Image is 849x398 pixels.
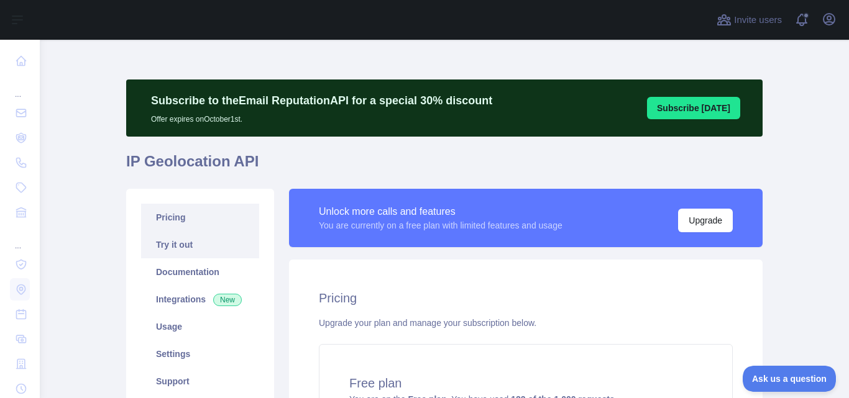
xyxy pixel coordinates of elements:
a: Pricing [141,204,259,231]
p: Subscribe to the Email Reputation API for a special 30 % discount [151,92,492,109]
div: You are currently on a free plan with limited features and usage [319,219,562,232]
button: Upgrade [678,209,733,232]
a: Try it out [141,231,259,258]
a: Usage [141,313,259,340]
button: Invite users [714,10,784,30]
h4: Free plan [349,374,702,392]
a: Documentation [141,258,259,286]
div: ... [10,75,30,99]
div: Unlock more calls and features [319,204,562,219]
p: Offer expires on October 1st. [151,109,492,124]
h1: IP Geolocation API [126,152,763,181]
a: Settings [141,340,259,368]
span: New [213,294,242,306]
a: Support [141,368,259,395]
h2: Pricing [319,289,733,307]
a: Integrations New [141,286,259,313]
iframe: Toggle Customer Support [743,366,837,392]
div: Upgrade your plan and manage your subscription below. [319,317,733,329]
button: Subscribe [DATE] [647,97,740,119]
div: ... [10,226,30,251]
span: Invite users [734,13,782,27]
